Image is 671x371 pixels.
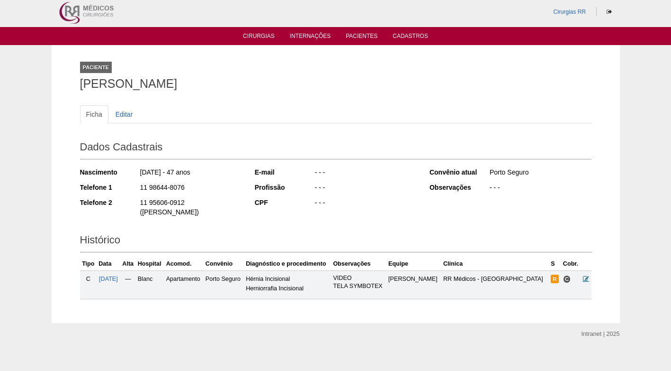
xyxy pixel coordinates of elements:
[120,257,136,271] th: Alta
[164,270,204,299] td: Apartamento
[243,33,275,42] a: Cirurgias
[139,167,242,179] div: [DATE] - 47 anos
[99,276,118,282] a: [DATE]
[489,183,591,195] div: - - -
[82,274,95,284] div: C
[80,231,591,252] h2: Histórico
[80,198,139,207] div: Telefone 2
[563,275,571,283] span: Consultório
[244,257,331,271] th: Diagnóstico e procedimento
[255,183,314,192] div: Profissão
[582,329,620,339] div: Intranet | 2025
[244,270,331,299] td: Hérnia Incisional Herniorrafia Incisional
[109,105,139,123] a: Editar
[164,257,204,271] th: Acomod.
[139,198,242,219] div: 11 95606-0912 ([PERSON_NAME])
[80,167,139,177] div: Nascimento
[80,257,97,271] th: Tipo
[120,270,136,299] td: —
[255,198,314,207] div: CPF
[314,198,417,210] div: - - -
[386,257,441,271] th: Equipe
[204,270,244,299] td: Porto Seguro
[80,105,108,123] a: Ficha
[80,78,591,90] h1: [PERSON_NAME]
[386,270,441,299] td: [PERSON_NAME]
[136,270,164,299] td: Blanc
[333,274,385,290] p: VIDEO TELA SYMBOTEX
[489,167,591,179] div: Porto Seguro
[607,9,612,15] i: Sair
[346,33,377,42] a: Pacientes
[139,183,242,195] div: 11 98644-8076
[429,183,489,192] div: Observações
[331,257,386,271] th: Observações
[314,183,417,195] div: - - -
[393,33,428,42] a: Cadastros
[429,167,489,177] div: Convênio atual
[551,275,559,283] span: Reservada
[80,138,591,159] h2: Dados Cadastrais
[80,183,139,192] div: Telefone 1
[80,62,112,73] div: Paciente
[441,257,549,271] th: Clínica
[204,257,244,271] th: Convênio
[549,257,561,271] th: S
[441,270,549,299] td: RR Médicos - [GEOGRAPHIC_DATA]
[561,257,581,271] th: Cobr.
[97,257,120,271] th: Data
[136,257,164,271] th: Hospital
[290,33,331,42] a: Internações
[553,9,586,15] a: Cirurgias RR
[255,167,314,177] div: E-mail
[314,167,417,179] div: - - -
